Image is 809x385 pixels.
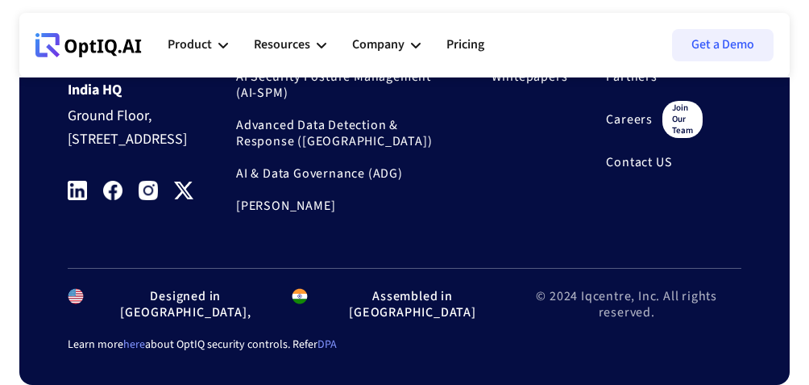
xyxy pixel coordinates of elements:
a: Advanced Data Detection & Response ([GEOGRAPHIC_DATA]) [236,117,453,149]
div: join our team [662,101,703,138]
a: [PERSON_NAME] [236,198,453,214]
a: Careers [606,111,653,128]
a: Get a Demo [672,29,774,61]
a: DPA [317,337,337,353]
div: India HQ [68,82,236,98]
a: Pricing [446,21,484,69]
div: Resources [254,34,310,56]
a: here [123,337,145,353]
a: Whitepapers [492,69,568,85]
a: AI & Data Governance (ADG) [236,165,453,182]
a: Webflow Homepage [35,21,142,69]
div: Product [168,34,212,56]
a: Contact US [606,154,703,170]
div: Designed in [GEOGRAPHIC_DATA], [84,288,282,320]
div: Assembled in [GEOGRAPHIC_DATA] [308,288,512,320]
div: © 2024 Iqcentre, Inc. All rights reserved. [512,288,741,320]
a: AI Security Posture Management (AI-SPM) [236,69,453,101]
div: Ground Floor, [STREET_ADDRESS] [68,98,236,152]
div: Company [352,34,404,56]
div: Webflow Homepage [35,56,36,57]
div: Learn more about OptIQ security controls. Refer [68,337,741,353]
